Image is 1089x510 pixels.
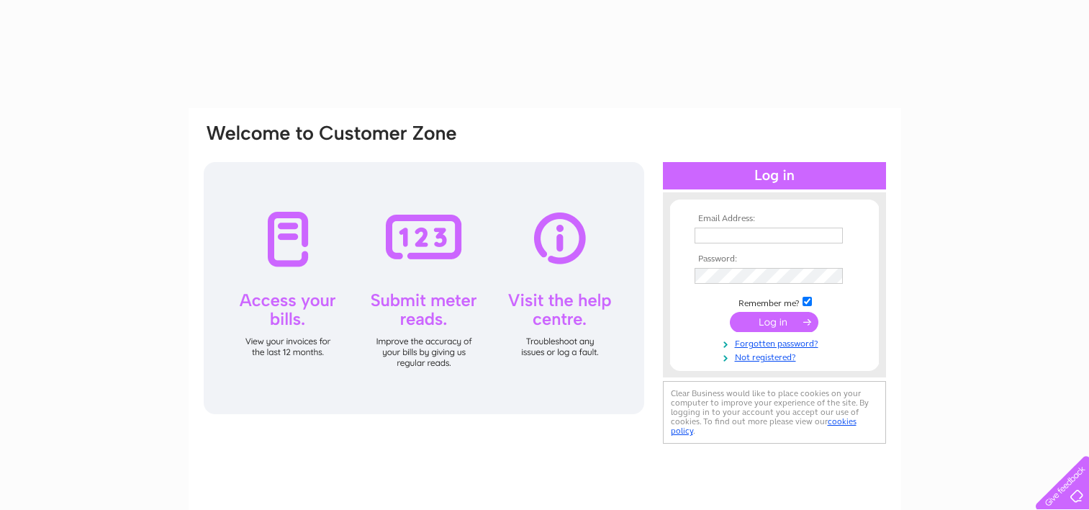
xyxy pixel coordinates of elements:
[663,381,886,444] div: Clear Business would like to place cookies on your computer to improve your experience of the sit...
[695,349,858,363] a: Not registered?
[691,254,858,264] th: Password:
[691,214,858,224] th: Email Address:
[730,312,818,332] input: Submit
[691,295,858,309] td: Remember me?
[695,336,858,349] a: Forgotten password?
[671,416,857,436] a: cookies policy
